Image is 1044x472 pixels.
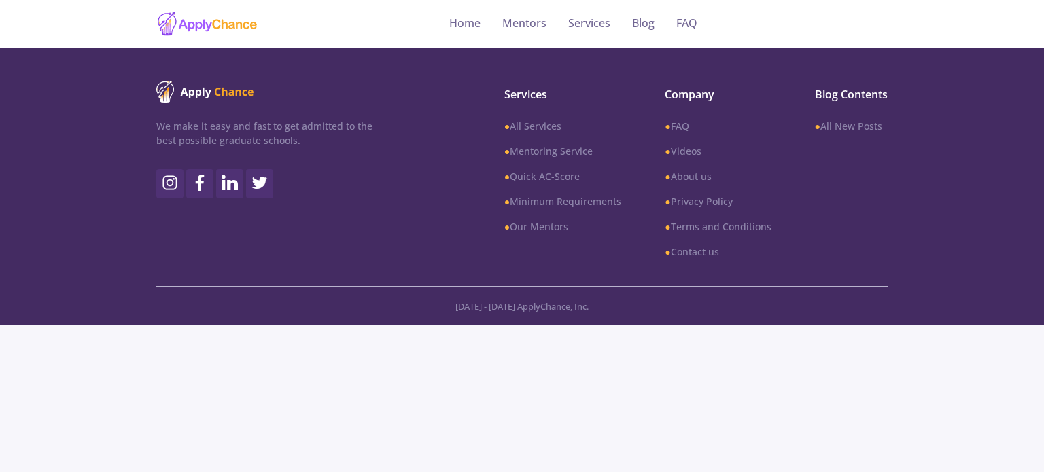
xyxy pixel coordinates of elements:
[665,244,771,259] a: ●Contact us
[665,245,670,258] b: ●
[665,169,771,183] a: ●About us
[504,195,510,208] b: ●
[156,11,258,37] img: applychance logo
[665,119,771,133] a: ●FAQ
[504,220,510,233] b: ●
[815,120,820,132] b: ●
[504,219,621,234] a: ●Our Mentors
[156,81,254,103] img: ApplyChance logo
[665,194,771,208] a: ●Privacy Policy
[665,120,670,132] b: ●
[504,169,621,183] a: ●Quick AC-Score
[665,220,670,233] b: ●
[815,119,888,133] a: ●All New Posts
[665,144,771,158] a: ●Videos
[665,86,771,103] span: Company
[455,300,589,312] span: [DATE] - [DATE] ApplyChance, Inc.
[156,119,372,147] p: We make it easy and fast to get admitted to the best possible graduate schools.
[504,86,621,103] span: Services
[504,194,621,208] a: ●Minimum Requirements
[665,219,771,234] a: ●Terms and Conditions
[665,195,670,208] b: ●
[504,145,510,158] b: ●
[504,170,510,183] b: ●
[665,170,670,183] b: ●
[504,119,621,133] a: ●All Services
[815,86,888,103] span: Blog Contents
[665,145,670,158] b: ●
[504,144,621,158] a: ●Mentoring Service
[504,120,510,132] b: ●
